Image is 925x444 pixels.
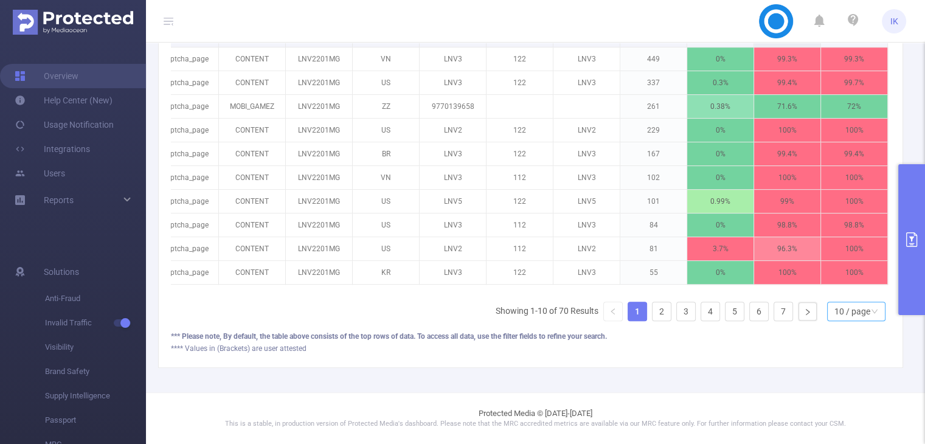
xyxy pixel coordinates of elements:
[420,95,486,118] p: 9770139658
[15,88,113,113] a: Help Center (New)
[420,261,486,284] p: LNV3
[487,190,553,213] p: 122
[609,308,617,315] i: icon: left
[45,359,146,384] span: Brand Safety
[620,166,687,189] p: 102
[798,302,817,321] li: Next Page
[620,71,687,94] p: 337
[620,261,687,284] p: 55
[45,384,146,408] span: Supply Intelligence
[152,71,218,94] p: captcha_page
[620,47,687,71] p: 449
[620,142,687,165] p: 167
[677,302,695,321] a: 3
[821,71,887,94] p: 99.7%
[676,302,696,321] li: 3
[754,95,820,118] p: 71.6%
[821,142,887,165] p: 99.4%
[152,261,218,284] p: captcha_page
[353,261,419,284] p: KR
[420,237,486,260] p: LNV2
[871,308,878,316] i: icon: down
[219,119,285,142] p: CONTENT
[553,142,620,165] p: LNV3
[553,190,620,213] p: LNV5
[152,95,218,118] p: captcha_page
[353,47,419,71] p: VN
[286,47,352,71] p: LNV2201MG
[286,213,352,237] p: LNV2201MG
[821,237,887,260] p: 100%
[701,302,719,321] a: 4
[152,142,218,165] p: captcha_page
[890,9,898,33] span: IK
[15,137,90,161] a: Integrations
[821,190,887,213] p: 100%
[754,237,820,260] p: 96.3%
[754,166,820,189] p: 100%
[353,95,419,118] p: ZZ
[152,47,218,71] p: captcha_page
[219,95,285,118] p: MOBI_GAMEZ
[171,343,890,354] div: **** Values in (Brackets) are user attested
[44,260,79,284] span: Solutions
[286,71,352,94] p: LNV2201MG
[653,302,671,321] a: 2
[487,119,553,142] p: 122
[420,71,486,94] p: LNV3
[687,47,754,71] p: 0%
[553,71,620,94] p: LNV3
[353,71,419,94] p: US
[687,237,754,260] p: 3.7%
[219,71,285,94] p: CONTENT
[687,213,754,237] p: 0%
[286,237,352,260] p: LNV2201MG
[44,195,74,205] span: Reports
[620,95,687,118] p: 261
[15,161,65,186] a: Users
[176,419,895,429] p: This is a stable, in production version of Protected Media's dashboard. Please note that the MRC ...
[45,408,146,432] span: Passport
[487,237,553,260] p: 112
[286,95,352,118] p: LNV2201MG
[13,10,133,35] img: Protected Media
[487,47,553,71] p: 122
[620,190,687,213] p: 101
[45,286,146,311] span: Anti-Fraud
[553,237,620,260] p: LNV2
[152,119,218,142] p: captcha_page
[219,166,285,189] p: CONTENT
[754,119,820,142] p: 100%
[353,213,419,237] p: US
[754,47,820,71] p: 99.3%
[687,95,754,118] p: 0.38%
[286,190,352,213] p: LNV2201MG
[286,166,352,189] p: LNV2201MG
[628,302,647,321] li: 1
[487,261,553,284] p: 122
[687,166,754,189] p: 0%
[603,302,623,321] li: Previous Page
[821,166,887,189] p: 100%
[487,142,553,165] p: 122
[219,213,285,237] p: CONTENT
[420,190,486,213] p: LNV5
[286,261,352,284] p: LNV2201MG
[420,166,486,189] p: LNV3
[152,190,218,213] p: captcha_page
[754,261,820,284] p: 100%
[420,119,486,142] p: LNV2
[821,47,887,71] p: 99.3%
[487,71,553,94] p: 122
[754,71,820,94] p: 99.4%
[15,64,78,88] a: Overview
[171,331,890,342] div: *** Please note, By default, the table above consists of the top rows of data. To access all data...
[834,302,870,321] div: 10 / page
[353,166,419,189] p: VN
[821,213,887,237] p: 98.8%
[687,261,754,284] p: 0%
[749,302,769,321] li: 6
[45,335,146,359] span: Visibility
[553,119,620,142] p: LNV2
